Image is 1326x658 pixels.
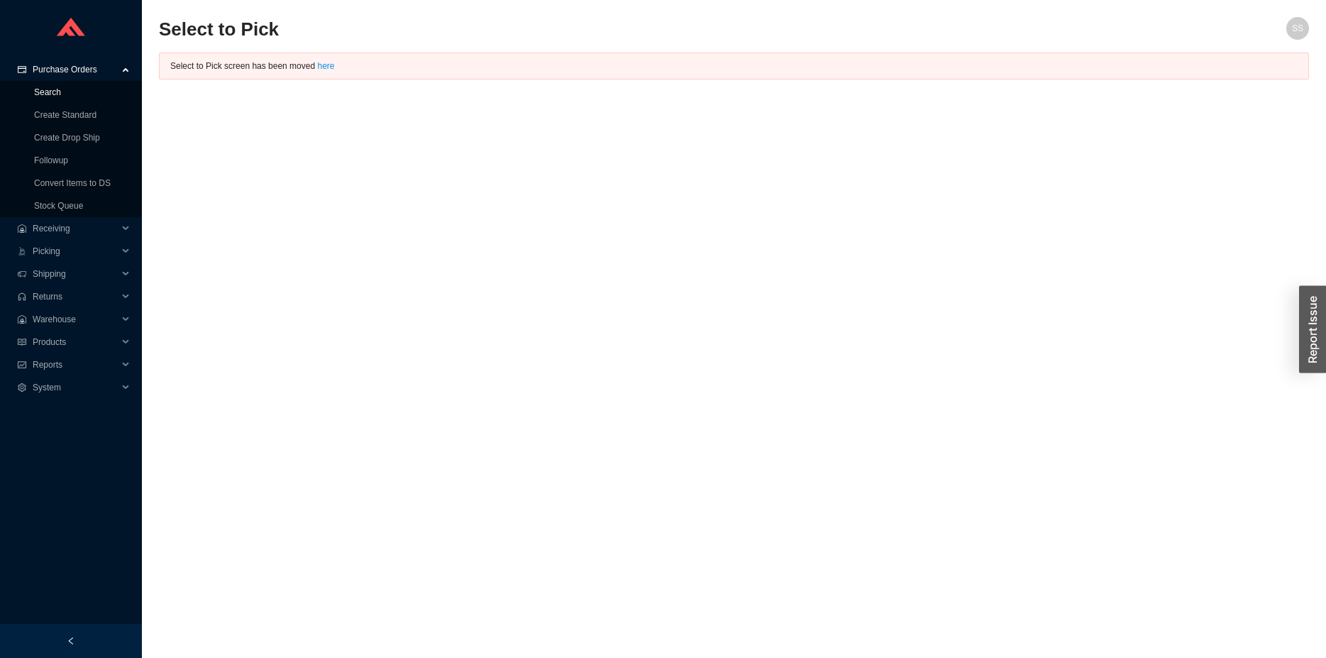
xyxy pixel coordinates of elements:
span: left [67,637,75,645]
span: System [33,376,118,399]
h2: Select to Pick [159,17,1022,42]
a: Convert Items to DS [34,178,111,188]
span: Purchase Orders [33,58,118,81]
span: setting [17,383,27,392]
span: Shipping [33,263,118,285]
a: here [317,61,334,71]
span: fund [17,361,27,369]
span: Returns [33,285,118,308]
span: SS [1292,17,1303,40]
a: Create Drop Ship [34,133,100,143]
span: Warehouse [33,308,118,331]
span: Receiving [33,217,118,240]
span: Picking [33,240,118,263]
span: customer-service [17,292,27,301]
span: read [17,338,27,346]
span: Reports [33,353,118,376]
div: Select to Pick screen has been moved [170,59,1298,73]
a: Search [34,87,61,97]
span: Products [33,331,118,353]
span: credit-card [17,65,27,74]
a: Stock Queue [34,201,83,211]
a: Create Standard [34,110,96,120]
a: Followup [34,155,68,165]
